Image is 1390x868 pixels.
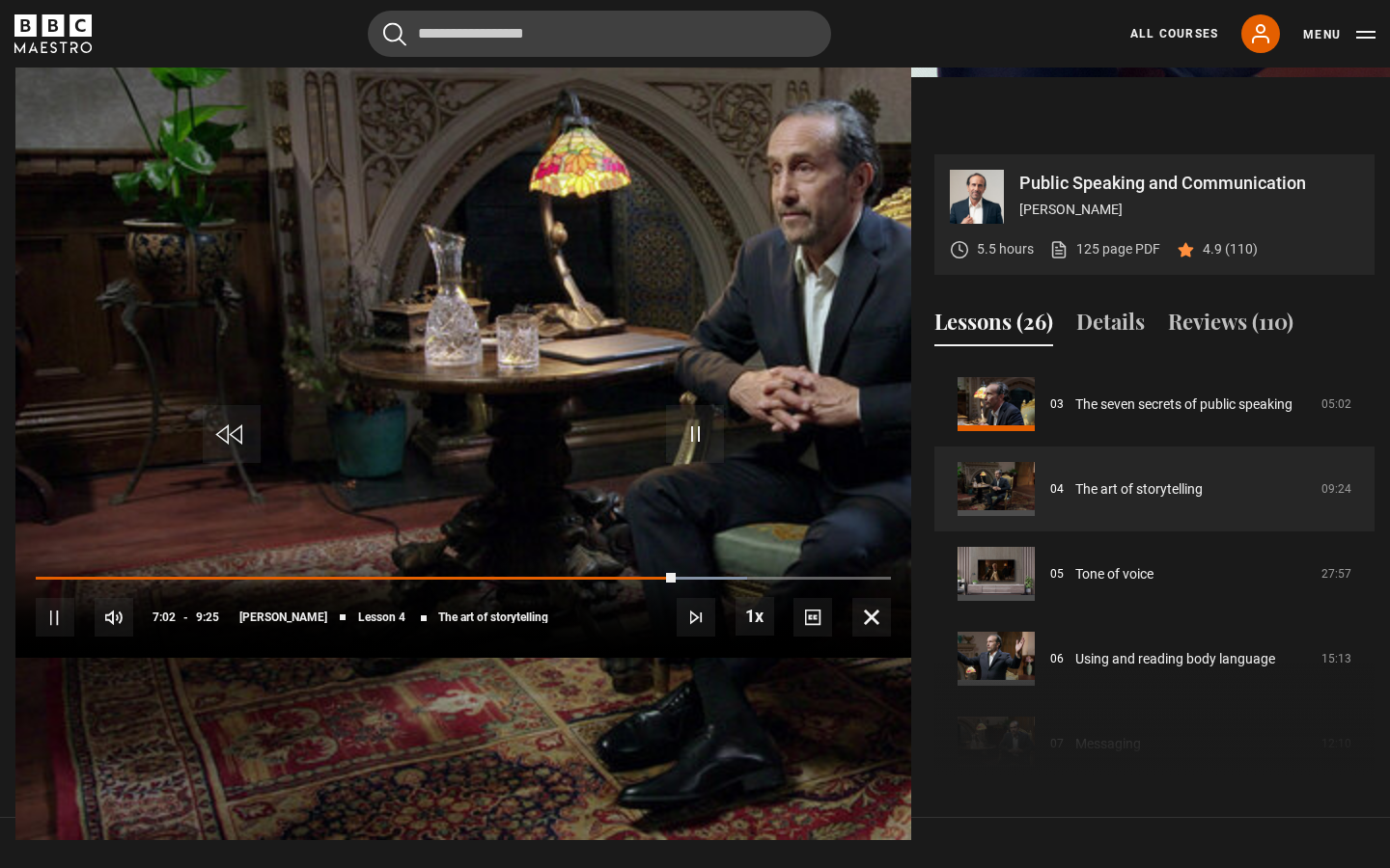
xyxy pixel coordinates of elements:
[1075,649,1275,669] a: Using and reading body language
[1203,239,1258,259] p: 4.9 (110)
[383,22,406,46] button: Submit the search query
[438,611,548,623] span: The art of storytelling
[677,598,715,637] button: Next Lesson
[15,154,911,658] video-js: Video Player
[239,611,327,623] span: [PERSON_NAME]
[14,14,92,53] svg: BBC Maestro
[1019,200,1359,220] p: [PERSON_NAME]
[153,600,176,635] span: 7:02
[1075,564,1154,584] a: Tone of voice
[1130,25,1218,42] a: All Courses
[95,598,133,637] button: Mute
[36,577,891,581] div: Progress Bar
[1168,306,1293,346] button: Reviews (110)
[1075,394,1293,415] a: The seven secrets of public speaking
[852,598,891,637] button: Fullscreen
[196,600,219,635] span: 9:25
[736,597,774,636] button: Playback Rate
[1019,175,1359,192] p: Public Speaking and Communication
[977,239,1034,259] p: 5.5 hours
[1075,479,1203,500] a: The art of storytelling
[368,11,831,57] input: Search
[934,306,1053,346] button: Lessons (26)
[36,598,74,637] button: Pause
[793,598,832,637] button: Captions
[1076,306,1145,346] button: Details
[358,611,405,623] span: Lesson 4
[1049,239,1160,259] a: 125 page PDF
[183,610,188,624] span: -
[1303,25,1376,44] button: Toggle navigation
